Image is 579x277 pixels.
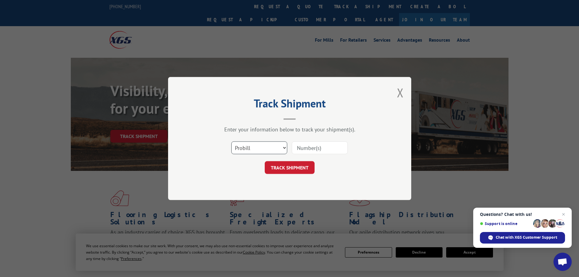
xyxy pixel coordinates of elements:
[480,232,565,244] div: Chat with XGS Customer Support
[292,141,348,154] input: Number(s)
[198,99,381,111] h2: Track Shipment
[553,253,572,271] div: Open chat
[496,235,557,240] span: Chat with XGS Customer Support
[560,211,567,218] span: Close chat
[480,212,565,217] span: Questions? Chat with us!
[198,126,381,133] div: Enter your information below to track your shipment(s).
[480,221,531,226] span: Support is online
[397,85,404,101] button: Close modal
[265,161,315,174] button: TRACK SHIPMENT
